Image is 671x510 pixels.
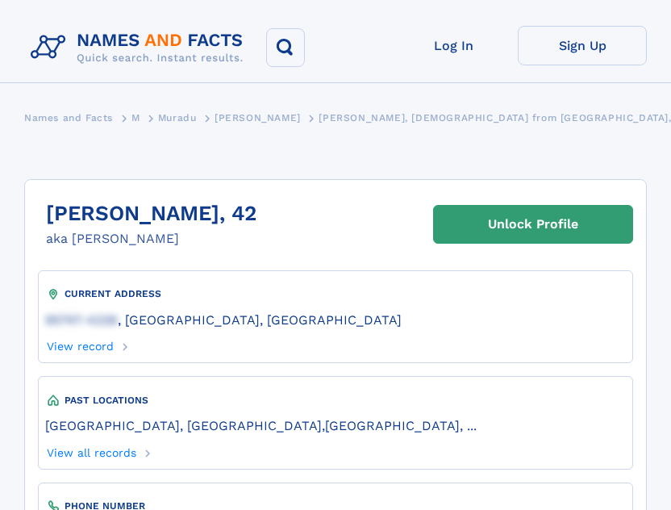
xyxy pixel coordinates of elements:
[215,107,301,127] a: [PERSON_NAME]
[45,441,136,459] a: View all records
[45,286,626,303] div: CURRENT ADDRESS
[45,335,114,353] a: View record
[433,205,633,244] a: Unlock Profile
[131,107,140,127] a: M
[45,408,626,441] div: ,
[45,312,118,328] span: 95747-4226
[158,112,197,123] span: Muradu
[131,112,140,123] span: M
[215,112,301,123] span: [PERSON_NAME]
[266,28,305,67] button: Search Button
[518,26,647,65] a: Sign Up
[158,107,197,127] a: Muradu
[24,26,256,69] img: Logo Names and Facts
[45,311,402,328] a: 95747-4226, [GEOGRAPHIC_DATA], [GEOGRAPHIC_DATA]
[45,392,626,408] div: PAST LOCATIONS
[46,202,256,226] h1: [PERSON_NAME], 42
[46,229,256,249] div: aka [PERSON_NAME]
[24,107,113,127] a: Names and Facts
[389,26,518,65] a: Log In
[325,416,477,433] a: [GEOGRAPHIC_DATA], ...
[45,416,322,433] a: [GEOGRAPHIC_DATA], [GEOGRAPHIC_DATA]
[273,36,298,61] img: search-icon
[488,206,578,243] div: Unlock Profile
